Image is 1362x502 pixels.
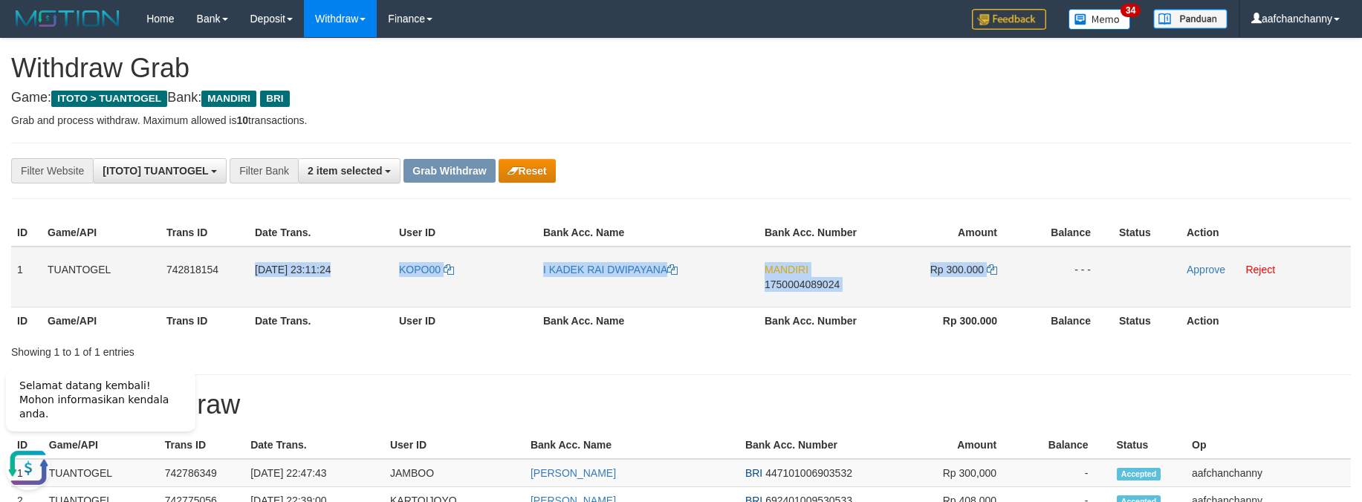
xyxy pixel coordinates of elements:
span: 2 item selected [308,165,382,177]
th: User ID [384,431,525,459]
th: Date Trans. [249,219,393,247]
th: Amount [882,431,1019,459]
span: Accepted [1117,468,1161,480]
th: Rp 300.000 [878,307,1019,334]
span: Copy 1750004089024 to clipboard [765,278,840,290]
a: KOPO00 [399,264,454,276]
th: Action [1181,307,1351,334]
td: - [1019,459,1110,487]
td: aafchanchanny [1186,459,1351,487]
th: ID [11,307,42,334]
td: TUANTOGEL [42,247,160,307]
span: MANDIRI [765,264,808,276]
span: [ITOTO] TUANTOGEL [103,165,208,177]
h1: Withdraw Grab [11,53,1351,83]
img: MOTION_logo.png [11,7,124,30]
span: Rp 300.000 [930,264,984,276]
th: Balance [1019,431,1110,459]
th: Game/API [42,307,160,334]
td: [DATE] 22:47:43 [244,459,384,487]
a: [PERSON_NAME] [531,467,616,479]
th: Status [1111,431,1187,459]
div: Showing 1 to 1 of 1 entries [11,339,557,359]
th: Bank Acc. Number [759,219,878,247]
th: Amount [878,219,1019,247]
span: BRI [745,467,762,479]
th: Action [1181,219,1351,247]
img: Feedback.jpg [972,9,1046,30]
th: Status [1113,307,1181,334]
td: 1 [11,247,42,307]
span: [DATE] 23:11:24 [255,264,331,276]
a: Copy 300000 to clipboard [987,264,997,276]
h4: Game: Bank: [11,91,1351,105]
button: 2 item selected [298,158,401,183]
a: Approve [1187,264,1225,276]
span: MANDIRI [201,91,256,107]
th: Bank Acc. Number [759,307,878,334]
span: Selamat datang kembali! Mohon informasikan kendala anda. [19,23,169,63]
a: Reject [1245,264,1275,276]
th: Trans ID [160,307,249,334]
th: Balance [1019,219,1113,247]
th: Balance [1019,307,1113,334]
div: Filter Website [11,158,93,183]
button: Open LiveChat chat widget [6,89,51,134]
div: Filter Bank [230,158,298,183]
button: Reset [499,159,556,183]
th: Op [1186,431,1351,459]
th: Status [1113,219,1181,247]
a: I KADEK RAI DWIPAYANA [543,264,678,276]
th: User ID [393,307,537,334]
th: Trans ID [160,219,249,247]
span: Copy 447101006903532 to clipboard [765,467,852,479]
td: - - - [1019,247,1113,307]
th: User ID [393,219,537,247]
p: Grab and process withdraw. Maximum allowed is transactions. [11,113,1351,128]
h1: 15 Latest Withdraw [11,390,1351,420]
img: Button%20Memo.svg [1068,9,1131,30]
th: Bank Acc. Name [525,431,739,459]
th: Date Trans. [244,431,384,459]
th: Bank Acc. Name [537,219,759,247]
span: BRI [260,91,289,107]
th: ID [11,219,42,247]
span: ITOTO > TUANTOGEL [51,91,167,107]
span: 34 [1121,4,1141,17]
span: KOPO00 [399,264,441,276]
strong: 10 [236,114,248,126]
img: panduan.png [1153,9,1228,29]
td: JAMBOO [384,459,525,487]
th: Bank Acc. Number [739,431,882,459]
th: Bank Acc. Name [537,307,759,334]
button: [ITOTO] TUANTOGEL [93,158,227,183]
button: Grab Withdraw [403,159,495,183]
span: 742818154 [166,264,218,276]
th: Game/API [42,219,160,247]
td: Rp 300,000 [882,459,1019,487]
th: Date Trans. [249,307,393,334]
